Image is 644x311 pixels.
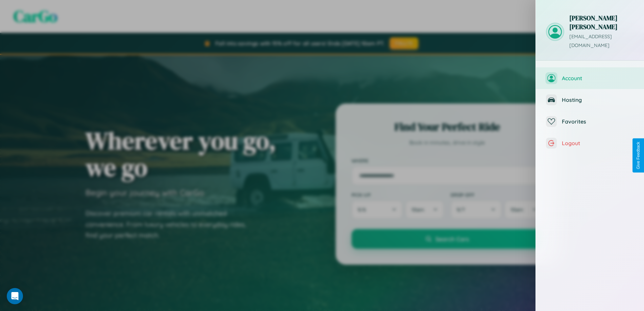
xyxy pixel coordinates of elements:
span: Favorites [562,118,634,125]
div: Give Feedback [636,142,641,169]
p: [EMAIL_ADDRESS][DOMAIN_NAME] [569,32,634,50]
div: Open Intercom Messenger [7,288,23,304]
button: Logout [536,132,644,154]
span: Hosting [562,96,634,103]
button: Account [536,67,644,89]
button: Hosting [536,89,644,111]
h3: [PERSON_NAME] [PERSON_NAME] [569,14,634,31]
span: Logout [562,140,634,147]
button: Favorites [536,111,644,132]
span: Account [562,75,634,82]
